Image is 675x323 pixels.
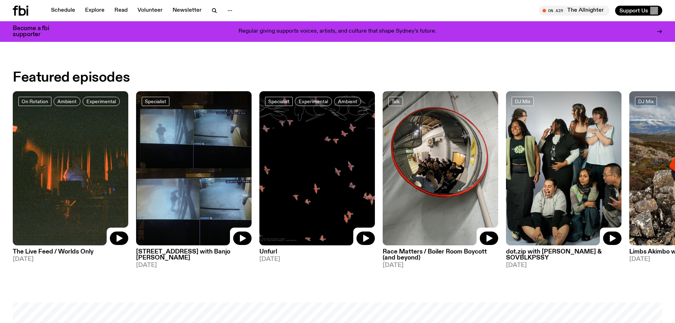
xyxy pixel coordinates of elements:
[388,97,403,106] a: Talk
[259,245,375,262] a: Unfurl[DATE]
[18,97,51,106] a: On Rotation
[142,97,169,106] a: Specialist
[392,99,400,104] span: Talk
[145,99,166,104] span: Specialist
[136,262,252,268] span: [DATE]
[383,262,498,268] span: [DATE]
[299,99,328,104] span: Experimental
[383,249,498,261] h3: Race Matters / Boiler Room Boycott (and beyond)
[83,97,120,106] a: Experimental
[81,6,109,16] a: Explore
[515,99,530,104] span: DJ Mix
[136,245,252,268] a: [STREET_ADDRESS] with Banjo [PERSON_NAME][DATE]
[133,6,167,16] a: Volunteer
[268,99,289,104] span: Specialist
[259,249,375,255] h3: Unfurl
[265,97,293,106] a: Specialist
[383,245,498,268] a: Race Matters / Boiler Room Boycott (and beyond)[DATE]
[22,99,48,104] span: On Rotation
[13,91,128,245] img: A grainy film image of shadowy band figures on stage, with red light behind them
[638,99,654,104] span: DJ Mix
[334,97,361,106] a: Ambient
[57,99,77,104] span: Ambient
[54,97,80,106] a: Ambient
[110,6,132,16] a: Read
[86,99,116,104] span: Experimental
[13,245,128,262] a: The Live Feed / Worlds Only[DATE]
[13,249,128,255] h3: The Live Feed / Worlds Only
[13,71,130,84] h2: Featured episodes
[506,249,621,261] h3: dot.zip with [PERSON_NAME] & SOVBLKPSSY
[635,97,657,106] a: DJ Mix
[47,6,79,16] a: Schedule
[13,26,58,38] h3: Become a fbi supporter
[168,6,206,16] a: Newsletter
[619,7,648,14] span: Support Us
[615,6,662,16] button: Support Us
[383,91,498,245] img: A photo of the Race Matters team taken in a rear view or "blindside" mirror. A bunch of people of...
[13,256,128,262] span: [DATE]
[295,97,332,106] a: Experimental
[136,249,252,261] h3: [STREET_ADDRESS] with Banjo [PERSON_NAME]
[506,262,621,268] span: [DATE]
[259,256,375,262] span: [DATE]
[506,245,621,268] a: dot.zip with [PERSON_NAME] & SOVBLKPSSY[DATE]
[238,28,437,35] p: Regular giving supports voices, artists, and culture that shape Sydney’s future.
[539,6,609,16] button: On AirThe Allnighter
[338,99,357,104] span: Ambient
[512,97,534,106] a: DJ Mix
